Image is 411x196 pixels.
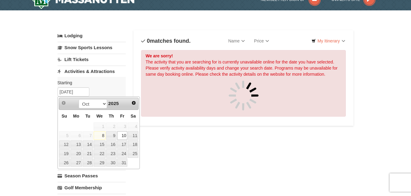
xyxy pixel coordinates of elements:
a: Name [224,35,249,47]
a: 17 [117,140,128,149]
a: Price [249,35,274,47]
a: 21 [83,149,93,158]
span: 5 [59,131,70,140]
span: Saturday [131,114,136,118]
a: 22 [94,149,106,158]
span: Prev [61,100,66,105]
a: Prev [60,99,68,107]
a: 29 [94,158,106,167]
a: Snow Sports Lessons [58,42,126,53]
a: 15 [94,140,106,149]
span: 7 [83,131,93,140]
h4: matches found. [141,38,191,44]
span: 2 [106,122,117,131]
span: Tuesday [85,114,90,118]
a: Lodging [58,30,126,41]
span: 1 [94,122,106,131]
a: My Itinerary [308,36,349,45]
span: Wednesday [96,114,103,118]
a: 11 [128,131,138,140]
a: 19 [59,149,70,158]
label: Starting [58,80,121,86]
a: 16 [106,140,117,149]
a: 8 [94,131,106,140]
a: 14 [83,140,93,149]
span: 3 [117,122,128,131]
a: Season Passes [58,170,126,181]
strong: We are sorry! [146,53,173,58]
div: The activity that you are searching for is currently unavailable online for the date you have sel... [141,50,346,117]
a: Golf Membership [58,182,126,193]
a: 24 [117,149,128,158]
span: Friday [120,114,125,118]
a: 26 [59,158,70,167]
span: 6 [70,131,82,140]
a: 9 [106,131,117,140]
a: 20 [70,149,82,158]
a: Next [129,99,138,107]
a: Activities & Attractions [58,66,126,77]
a: Lift Tickets [58,54,126,65]
span: Sunday [62,114,67,118]
span: Next [131,100,136,105]
a: 10 [117,131,128,140]
a: 28 [83,158,93,167]
a: 18 [128,140,138,149]
a: 23 [106,149,117,158]
a: 30 [106,158,117,167]
a: 31 [117,158,128,167]
span: 0 [147,38,150,44]
img: spinner.gif [228,80,259,111]
span: Monday [73,114,79,118]
span: Thursday [109,114,114,118]
span: 4 [128,122,138,131]
a: 25 [128,149,138,158]
a: 27 [70,158,82,167]
span: 2025 [108,101,119,106]
a: 12 [59,140,70,149]
a: 13 [70,140,82,149]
